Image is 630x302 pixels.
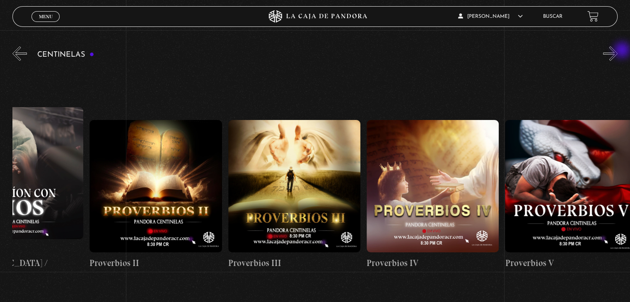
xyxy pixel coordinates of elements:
[89,256,222,270] h4: Proverbios II
[543,14,562,19] a: Buscar
[367,256,499,270] h4: Proverbios IV
[39,14,53,19] span: Menu
[603,46,618,61] button: Next
[12,46,27,61] button: Previous
[458,14,523,19] span: [PERSON_NAME]
[587,11,599,22] a: View your shopping cart
[36,21,56,26] span: Cerrar
[228,256,360,270] h4: Proverbios III
[37,51,94,59] h3: Centinelas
